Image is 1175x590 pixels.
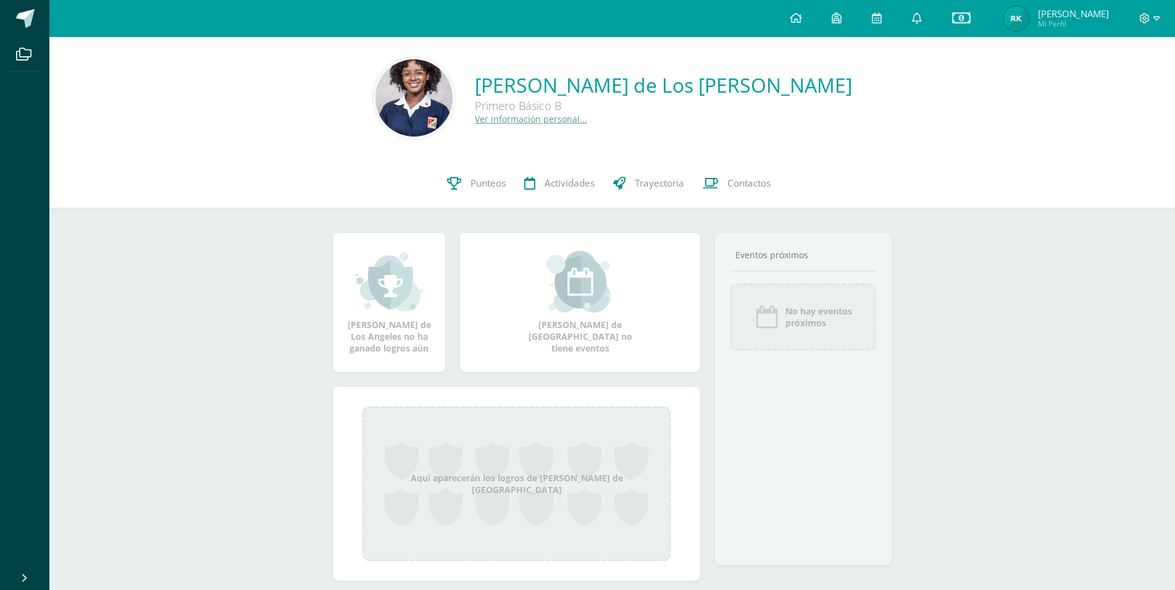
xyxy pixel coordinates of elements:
[362,407,671,561] div: Aquí aparecerán los logros de [PERSON_NAME] de [GEOGRAPHIC_DATA]
[635,177,684,190] span: Trayectoria
[1038,7,1109,20] span: [PERSON_NAME]
[475,72,852,98] a: [PERSON_NAME] de Los [PERSON_NAME]
[727,177,771,190] span: Contactos
[438,159,515,208] a: Punteos
[375,59,453,137] img: 8c7c281c95aa9d4c197b7dea5082a325.png
[519,251,642,354] div: [PERSON_NAME] de [GEOGRAPHIC_DATA] no tiene eventos
[755,305,779,329] img: event_icon.png
[356,251,423,313] img: achievement_small.png
[475,113,587,125] a: Ver información personal...
[785,305,852,329] span: No hay eventos próximos
[475,98,845,113] div: Primero Básico B
[693,159,780,208] a: Contactos
[1004,6,1029,31] img: d5014aa9c50899f30bb728a1957f0dda.png
[545,177,595,190] span: Actividades
[470,177,506,190] span: Punteos
[345,251,433,354] div: [PERSON_NAME] de Los Angeles no ha ganado logros aún
[604,159,693,208] a: Trayectoria
[1038,19,1109,29] span: Mi Perfil
[546,251,614,313] img: event_small.png
[730,249,876,261] div: Eventos próximos
[515,159,604,208] a: Actividades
